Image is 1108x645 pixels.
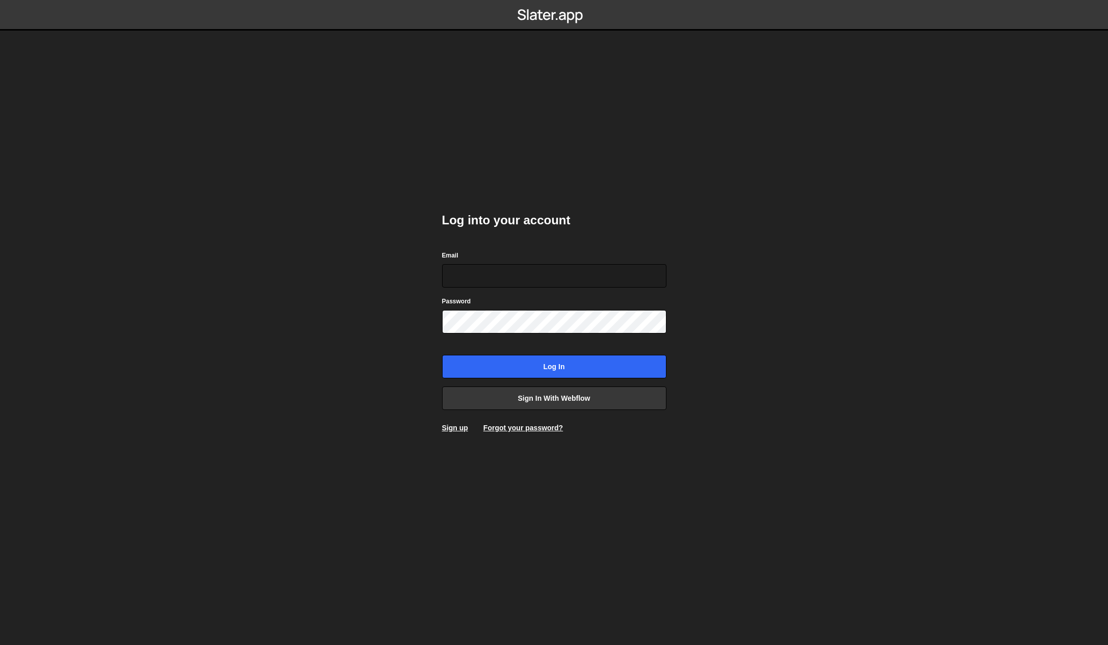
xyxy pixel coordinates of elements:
input: Log in [442,355,666,378]
label: Email [442,250,458,261]
a: Sign in with Webflow [442,386,666,410]
label: Password [442,296,471,306]
h2: Log into your account [442,212,666,228]
a: Forgot your password? [483,424,563,432]
a: Sign up [442,424,468,432]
